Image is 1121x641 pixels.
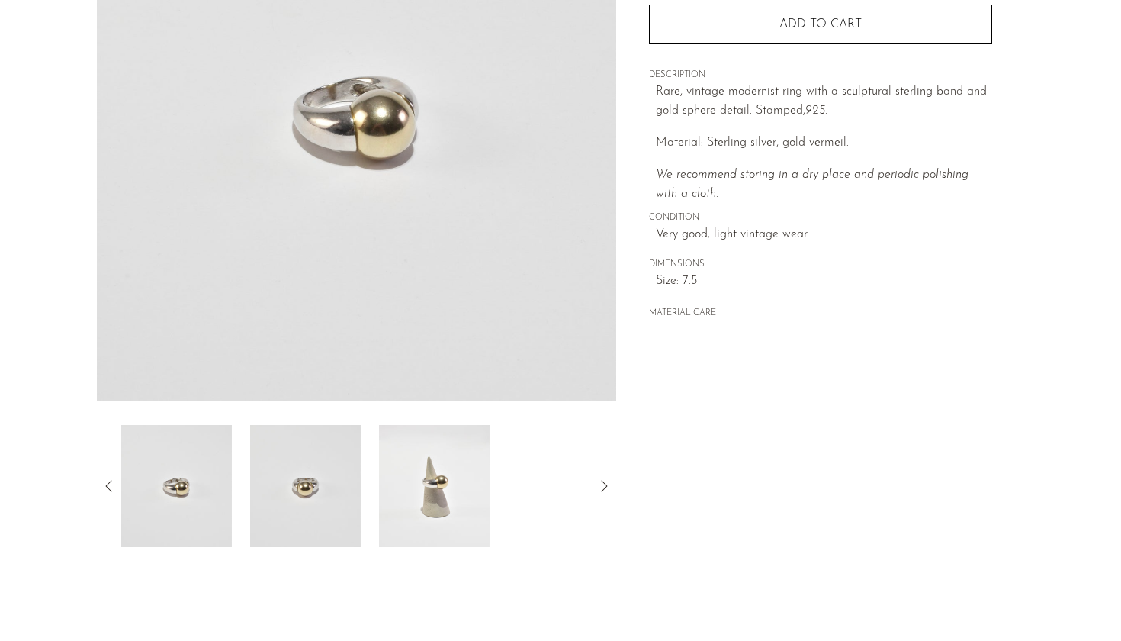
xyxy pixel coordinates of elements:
span: DESCRIPTION [649,69,992,82]
p: Material: Sterling silver, gold vermeil. [656,134,992,153]
img: Modernist Two-Tone Ring [379,425,490,547]
img: Modernist Two-Tone Ring [250,425,361,547]
img: Modernist Two-Tone Ring [121,425,232,547]
span: CONDITION [649,211,992,225]
span: Add to cart [779,18,862,31]
p: Rare, vintage modernist ring with a sculptural sterling band and gold sphere detail. Stamped, [656,82,992,121]
span: DIMENSIONS [649,258,992,272]
span: Very good; light vintage wear. [656,225,992,245]
span: Size: 7.5 [656,272,992,292]
button: Add to cart [649,5,992,44]
em: 925. [805,105,827,117]
button: MATERIAL CARE [649,308,716,320]
i: We recommend storing in a dry place and periodic polishing with a cloth. [656,169,968,201]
